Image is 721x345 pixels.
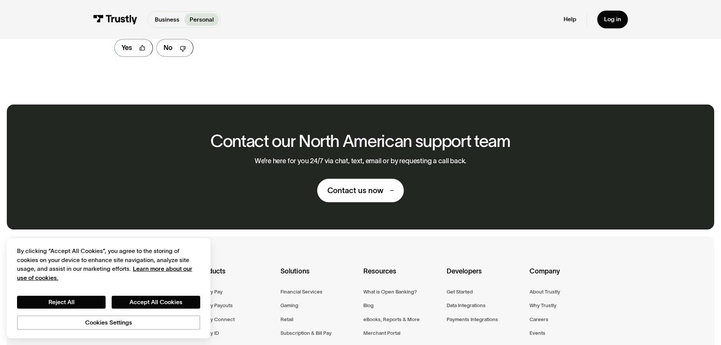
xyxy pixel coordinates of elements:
a: eBooks, Reports & More [363,315,420,324]
h2: Contact our North American support team [210,132,511,150]
p: Personal [190,15,214,24]
a: Get Started [447,287,473,296]
button: Reject All [17,296,106,309]
a: Yes [114,39,153,57]
a: Gaming [280,301,298,310]
a: Log in [597,11,628,28]
a: Subscription & Bill Pay [280,329,332,337]
p: We’re here for you 24/7 via chat, text, email or by requesting a call back. [255,157,467,165]
a: Contact us now [317,179,404,202]
div: Contact us now [327,186,383,195]
a: Blog [363,301,374,310]
a: No [156,39,193,57]
div: No [164,43,173,53]
div: Privacy [17,247,200,329]
p: Business [155,15,179,24]
a: Events [529,329,545,337]
div: Solutions [280,266,357,287]
a: Careers [529,315,548,324]
a: Financial Services [280,287,322,296]
div: Cookie banner [7,238,210,338]
a: What is Open Banking? [363,287,417,296]
a: Merchant Portal [363,329,400,337]
div: Company [529,266,606,287]
div: By clicking “Accept All Cookies”, you agree to the storing of cookies on your device to enhance s... [17,247,200,282]
a: Personal [184,13,219,26]
img: Trustly Logo [93,15,137,24]
a: Trustly Connect [198,315,235,324]
div: Log in [604,16,621,23]
a: About Trustly [529,287,560,296]
a: Business [149,13,184,26]
div: Products [198,266,274,287]
div: Developers [447,266,523,287]
button: Accept All Cookies [112,296,200,309]
a: Help [564,16,576,23]
a: Payments Integrations [447,315,498,324]
a: Retail [280,315,293,324]
div: Resources [363,266,440,287]
div: Yes [121,43,132,53]
a: Why Trustly [529,301,556,310]
a: Data Integrations [447,301,486,310]
a: Trustly Payouts [198,301,233,310]
button: Cookies Settings [17,315,200,330]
